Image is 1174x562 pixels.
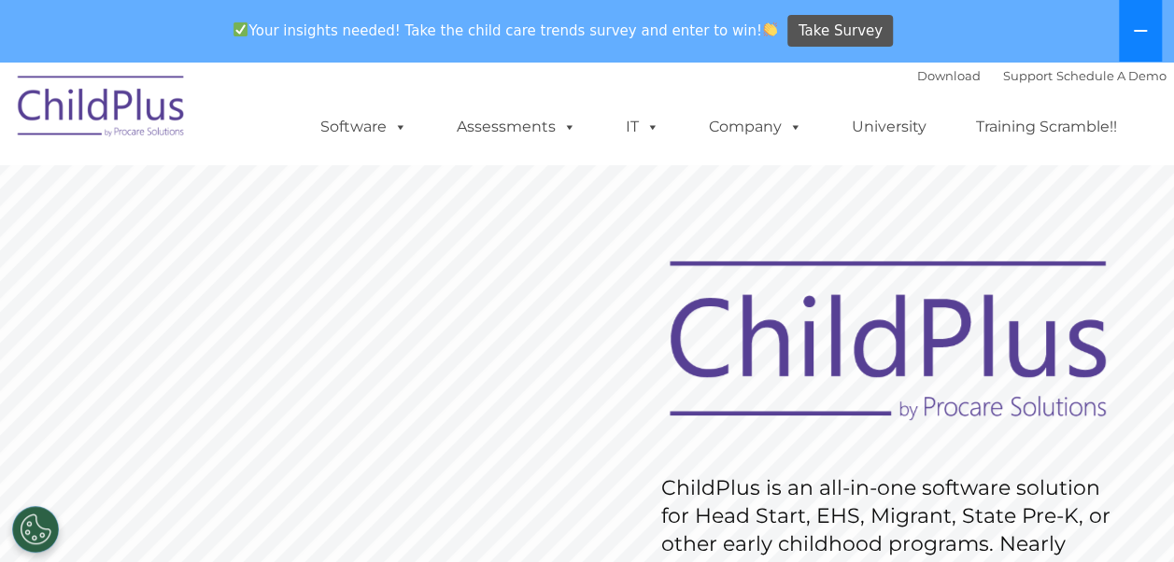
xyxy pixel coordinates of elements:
a: IT [607,108,678,146]
img: ChildPlus by Procare Solutions [8,63,195,156]
a: Support [1003,68,1053,83]
img: ✅ [233,22,248,36]
span: Take Survey [799,15,883,48]
a: Company [690,108,821,146]
a: Take Survey [787,15,893,48]
a: Download [917,68,981,83]
a: Schedule A Demo [1056,68,1167,83]
button: Cookies Settings [12,506,59,553]
span: Your insights needed! Take the child care trends survey and enter to win! [226,12,785,49]
a: Software [302,108,426,146]
font: | [917,68,1167,83]
img: 👏 [763,22,777,36]
a: University [833,108,945,146]
a: Assessments [438,108,595,146]
a: Training Scramble!! [957,108,1136,146]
